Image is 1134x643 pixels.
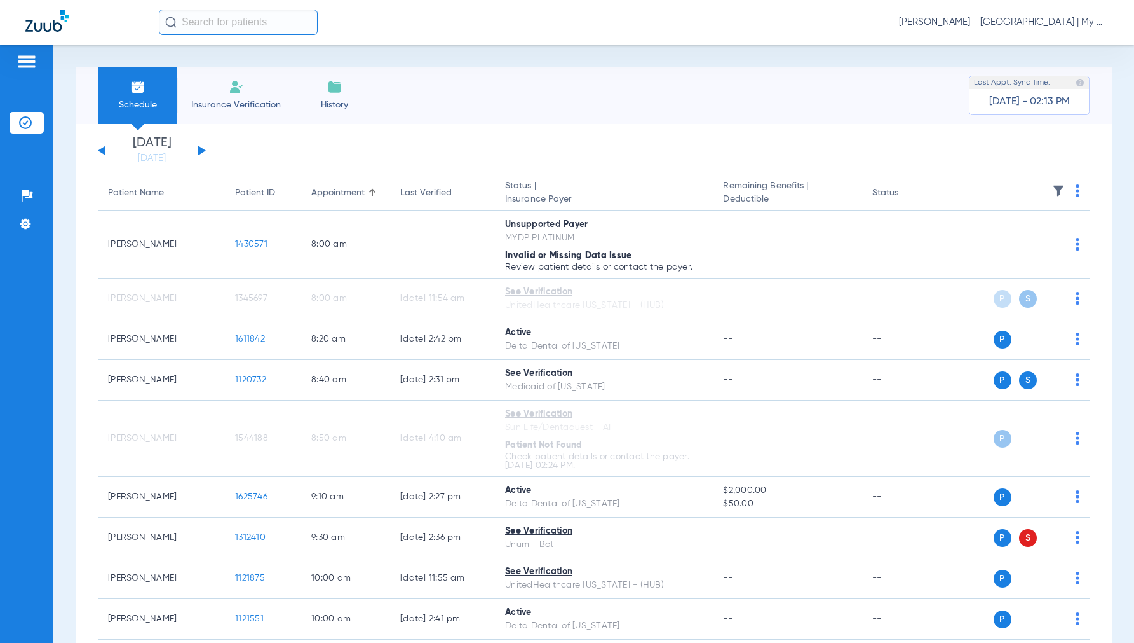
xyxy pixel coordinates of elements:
[994,570,1011,588] span: P
[301,477,390,518] td: 9:10 AM
[862,558,948,599] td: --
[98,558,225,599] td: [PERSON_NAME]
[130,80,145,95] img: Schedule
[304,99,365,111] span: History
[1076,432,1079,445] img: group-dot-blue.svg
[862,360,948,401] td: --
[723,614,732,623] span: --
[108,186,215,200] div: Patient Name
[505,380,703,394] div: Medicaid of [US_STATE]
[301,279,390,319] td: 8:00 AM
[390,599,495,640] td: [DATE] 2:41 PM
[994,488,1011,506] span: P
[994,611,1011,628] span: P
[994,529,1011,547] span: P
[159,10,318,35] input: Search for patients
[505,441,582,450] span: Patient Not Found
[98,360,225,401] td: [PERSON_NAME]
[390,477,495,518] td: [DATE] 2:27 PM
[114,137,190,165] li: [DATE]
[301,360,390,401] td: 8:40 AM
[400,186,485,200] div: Last Verified
[165,17,177,28] img: Search Icon
[723,574,732,583] span: --
[505,421,703,434] div: Sun Life/Dentaquest - AI
[1076,490,1079,503] img: group-dot-blue.svg
[1019,290,1037,308] span: S
[390,518,495,558] td: [DATE] 2:36 PM
[400,186,452,200] div: Last Verified
[505,286,703,299] div: See Verification
[301,401,390,477] td: 8:50 AM
[17,54,37,69] img: hamburger-icon
[505,251,631,260] span: Invalid or Missing Data Issue
[1076,531,1079,544] img: group-dot-blue.svg
[723,375,732,384] span: --
[235,434,268,443] span: 1544188
[301,319,390,360] td: 8:20 AM
[235,574,265,583] span: 1121875
[98,477,225,518] td: [PERSON_NAME]
[98,599,225,640] td: [PERSON_NAME]
[235,533,266,542] span: 1312410
[327,80,342,95] img: History
[505,579,703,592] div: UnitedHealthcare [US_STATE] - (HUB)
[713,176,861,211] th: Remaining Benefits |
[862,176,948,211] th: Status
[301,518,390,558] td: 9:30 AM
[505,299,703,312] div: UnitedHealthcare [US_STATE] - (HUB)
[505,525,703,538] div: See Verification
[505,538,703,551] div: Unum - Bot
[235,335,265,343] span: 1611842
[108,186,164,200] div: Patient Name
[187,99,285,111] span: Insurance Verification
[505,218,703,232] div: Unsupported Payer
[390,279,495,319] td: [DATE] 11:54 AM
[994,331,1011,349] span: P
[235,186,275,200] div: Patient ID
[98,279,225,319] td: [PERSON_NAME]
[505,340,703,353] div: Delta Dental of [US_STATE]
[505,263,703,272] p: Review patient details or contact the payer.
[1076,78,1084,87] img: last sync help info
[862,401,948,477] td: --
[301,211,390,279] td: 8:00 AM
[1070,582,1134,643] iframe: Chat Widget
[505,193,703,206] span: Insurance Payer
[723,434,732,443] span: --
[1019,371,1037,389] span: S
[390,319,495,360] td: [DATE] 2:42 PM
[1076,572,1079,584] img: group-dot-blue.svg
[899,16,1109,29] span: [PERSON_NAME] - [GEOGRAPHIC_DATA] | My Community Dental Centers
[229,80,244,95] img: Manual Insurance Verification
[235,614,264,623] span: 1121551
[862,518,948,558] td: --
[723,294,732,303] span: --
[989,95,1070,108] span: [DATE] - 02:13 PM
[723,497,851,511] span: $50.00
[390,401,495,477] td: [DATE] 4:10 AM
[862,477,948,518] td: --
[1052,184,1065,197] img: filter.svg
[98,401,225,477] td: [PERSON_NAME]
[723,484,851,497] span: $2,000.00
[723,533,732,542] span: --
[390,211,495,279] td: --
[505,326,703,340] div: Active
[1076,373,1079,386] img: group-dot-blue.svg
[98,518,225,558] td: [PERSON_NAME]
[1019,529,1037,547] span: S
[1076,292,1079,305] img: group-dot-blue.svg
[107,99,168,111] span: Schedule
[505,497,703,511] div: Delta Dental of [US_STATE]
[505,565,703,579] div: See Verification
[723,335,732,343] span: --
[235,294,267,303] span: 1345697
[862,211,948,279] td: --
[235,186,291,200] div: Patient ID
[862,599,948,640] td: --
[505,619,703,633] div: Delta Dental of [US_STATE]
[235,492,267,501] span: 1625746
[235,240,267,249] span: 1430571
